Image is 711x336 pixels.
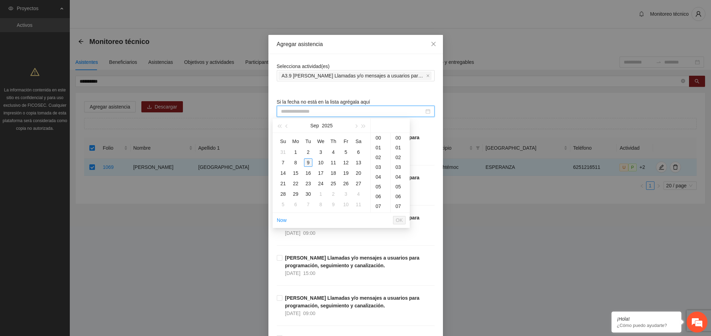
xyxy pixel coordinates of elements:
td: 2025-09-20 [352,168,365,178]
th: We [314,136,327,147]
div: 25 [329,179,338,188]
td: 2025-09-26 [340,178,352,189]
div: Chatee con nosotros ahora [36,36,117,45]
textarea: Escriba su mensaje y pulse “Intro” [3,191,133,215]
div: 30 [304,190,312,198]
td: 2025-09-23 [302,178,314,189]
strong: [PERSON_NAME] Llamadas y/o mensajes a usuarios para programación, seguimiento y canalización. [285,175,420,188]
div: 9 [329,200,338,209]
div: 18 [329,169,338,177]
td: 2025-10-10 [340,199,352,210]
div: 10 [342,200,350,209]
span: 09:00 [303,311,316,316]
td: 2025-09-17 [314,168,327,178]
td: 2025-09-06 [352,147,365,157]
button: OK [393,216,406,224]
div: 07 [371,201,390,211]
div: 20 [354,169,363,177]
div: 1 [317,190,325,198]
td: 2025-09-02 [302,147,314,157]
td: 2025-10-08 [314,199,327,210]
div: 7 [279,158,287,167]
div: 08 [391,211,410,221]
td: 2025-10-11 [352,199,365,210]
span: A3.9 Cuauhtémoc Llamadas y/o mensajes a usuarios para programación, seguimiento y canalización. [279,72,431,80]
a: Now [277,217,287,223]
td: 2025-09-30 [302,189,314,199]
td: 2025-09-07 [277,157,289,168]
td: 2025-09-12 [340,157,352,168]
div: 01 [371,143,390,152]
strong: [PERSON_NAME] Llamadas y/o mensajes a usuarios para programación, seguimiento y canalización. [285,255,420,268]
td: 2025-09-14 [277,168,289,178]
td: 2025-09-09 [302,157,314,168]
td: 2025-09-25 [327,178,340,189]
span: 15:00 [303,270,316,276]
span: A3.9 [PERSON_NAME] Llamadas y/o mensajes a usuarios para programación, seguimiento y canalización. [282,72,425,80]
td: 2025-09-18 [327,168,340,178]
strong: [PERSON_NAME] Llamadas y/o mensajes a usuarios para programación, seguimiento y canalización. [285,135,420,148]
span: close [431,41,436,47]
div: 00 [391,133,410,143]
div: 03 [391,162,410,172]
div: 04 [371,172,390,182]
td: 2025-09-04 [327,147,340,157]
div: 12 [342,158,350,167]
div: 01 [391,143,410,152]
div: ¡Hola! [617,316,676,322]
td: 2025-09-16 [302,168,314,178]
div: 10 [317,158,325,167]
span: [DATE] [285,270,301,276]
p: ¿Cómo puedo ayudarte? [617,323,676,328]
div: 8 [291,158,300,167]
th: Mo [289,136,302,147]
div: 13 [354,158,363,167]
div: 17 [317,169,325,177]
div: 9 [304,158,312,167]
div: 24 [317,179,325,188]
div: 22 [291,179,300,188]
div: 27 [354,179,363,188]
td: 2025-10-06 [289,199,302,210]
div: 16 [304,169,312,177]
div: 11 [329,158,338,167]
td: 2025-10-03 [340,189,352,199]
div: 05 [371,182,390,192]
div: 28 [279,190,287,198]
span: 09:00 [303,230,316,236]
div: 02 [371,152,390,162]
td: 2025-09-03 [314,147,327,157]
div: 04 [391,172,410,182]
span: close [426,74,430,77]
div: 4 [354,190,363,198]
strong: [PERSON_NAME] Llamadas y/o mensajes a usuarios para programación, seguimiento y canalización. [285,215,420,228]
div: 8 [317,200,325,209]
span: Estamos en línea. [40,93,96,164]
td: 2025-09-24 [314,178,327,189]
div: 08 [371,211,390,221]
td: 2025-10-01 [314,189,327,199]
div: 29 [291,190,300,198]
td: 2025-09-01 [289,147,302,157]
td: 2025-10-02 [327,189,340,199]
td: 2025-09-10 [314,157,327,168]
td: 2025-09-21 [277,178,289,189]
div: 05 [391,182,410,192]
td: 2025-09-15 [289,168,302,178]
td: 2025-09-11 [327,157,340,168]
td: 2025-10-05 [277,199,289,210]
th: Fr [340,136,352,147]
div: 07 [391,201,410,211]
td: 2025-09-28 [277,189,289,199]
td: 2025-09-13 [352,157,365,168]
div: 06 [391,192,410,201]
div: 15 [291,169,300,177]
div: 3 [342,190,350,198]
th: Su [277,136,289,147]
div: 03 [371,162,390,172]
td: 2025-08-31 [277,147,289,157]
div: 26 [342,179,350,188]
td: 2025-09-08 [289,157,302,168]
div: 2 [304,148,312,156]
span: Si la fecha no está en la lista agrégala aquí [277,99,370,105]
